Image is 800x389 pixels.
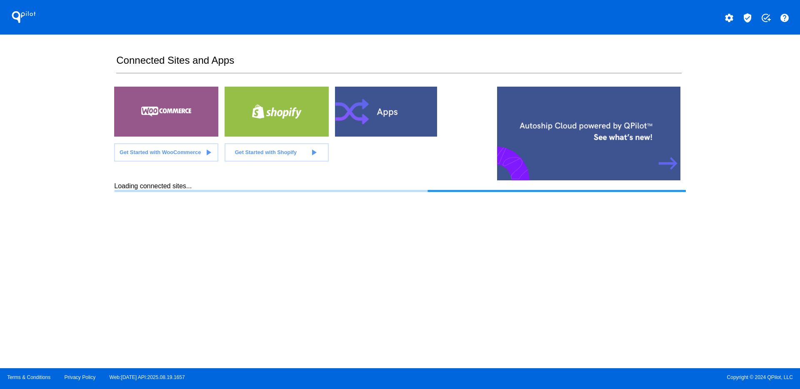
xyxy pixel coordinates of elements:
a: Web:[DATE] API:2025.08.19.1657 [110,374,185,380]
mat-icon: verified_user [742,13,752,23]
a: Privacy Policy [65,374,96,380]
a: Get Started with WooCommerce [114,143,218,162]
span: Copyright © 2024 QPilot, LLC [407,374,793,380]
a: Get Started with Shopify [225,143,329,162]
h1: QPilot [7,9,40,25]
a: Terms & Conditions [7,374,50,380]
span: Get Started with WooCommerce [120,149,201,155]
mat-icon: help [780,13,790,23]
mat-icon: settings [724,13,734,23]
mat-icon: play_arrow [203,147,213,157]
h2: Connected Sites and Apps [116,55,681,73]
mat-icon: add_task [761,13,771,23]
mat-icon: play_arrow [309,147,319,157]
div: Loading connected sites... [114,182,685,192]
span: Get Started with Shopify [235,149,297,155]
